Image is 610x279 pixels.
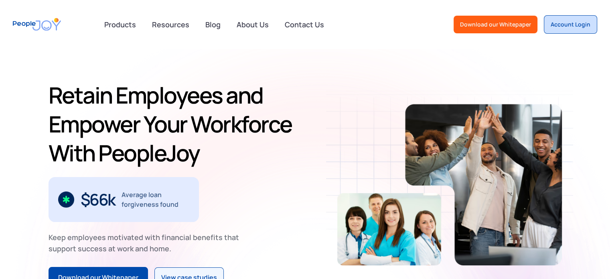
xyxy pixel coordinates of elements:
[99,16,141,33] div: Products
[147,16,194,33] a: Resources
[122,190,189,209] div: Average loan forgiveness found
[201,16,225,33] a: Blog
[280,16,329,33] a: Contact Us
[405,104,562,265] img: Retain-Employees-PeopleJoy
[454,16,537,33] a: Download our Whitepaper
[460,20,531,29] div: Download our Whitepaper
[49,177,199,222] div: 2 / 3
[337,193,441,265] img: Retain-Employees-PeopleJoy
[49,232,246,254] div: Keep employees motivated with financial benefits that support success at work and home.
[551,20,590,29] div: Account Login
[232,16,274,33] a: About Us
[81,193,115,206] div: $66k
[49,81,302,167] h1: Retain Employees and Empower Your Workforce With PeopleJoy
[544,15,597,34] a: Account Login
[13,13,61,36] a: home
